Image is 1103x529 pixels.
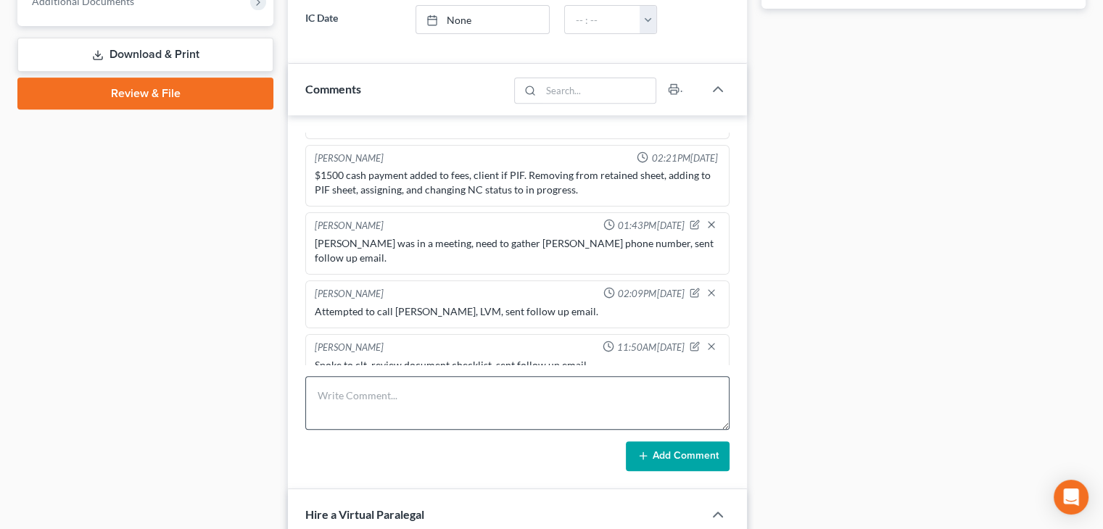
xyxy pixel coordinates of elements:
div: $1500 cash payment added to fees, client if PIF. Removing from retained sheet, adding to PIF shee... [315,168,720,197]
span: Hire a Virtual Paralegal [305,507,424,521]
div: [PERSON_NAME] [315,219,384,233]
a: Review & File [17,78,273,109]
span: 11:50AM[DATE] [617,341,684,354]
div: [PERSON_NAME] [315,287,384,301]
a: None [416,6,550,33]
div: [PERSON_NAME] was in a meeting, need to gather [PERSON_NAME] phone number, sent follow up email. [315,236,720,265]
button: Add Comment [626,441,730,472]
span: 02:09PM[DATE] [618,287,684,301]
div: [PERSON_NAME] [315,341,384,355]
div: Open Intercom Messenger [1054,480,1088,515]
input: Search... [541,78,656,103]
span: Comments [305,82,361,96]
label: IC Date [298,5,408,34]
a: Download & Print [17,38,273,72]
span: 02:21PM[DATE] [651,151,717,165]
div: Spoke to clt, review document checklist, sent follow up email. [315,358,720,372]
div: Attempted to call [PERSON_NAME], LVM, sent follow up email. [315,304,720,319]
div: [PERSON_NAME] [315,151,384,165]
span: 01:43PM[DATE] [618,219,684,233]
input: -- : -- [565,6,640,33]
